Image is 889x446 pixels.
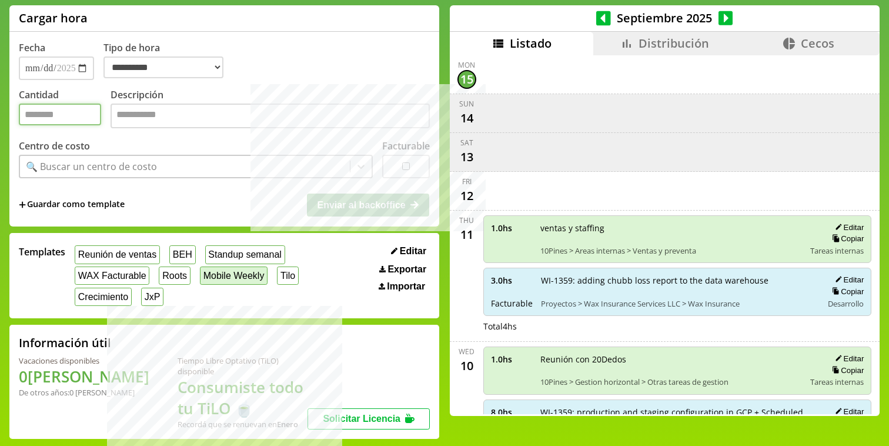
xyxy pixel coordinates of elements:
button: Exportar [376,264,430,275]
span: 10Pines > Gestion horizontal > Otras tareas de gestion [540,377,803,387]
div: Fri [462,177,472,187]
h1: Cargar hora [19,10,88,26]
button: Editar [831,275,864,285]
label: Centro de costo [19,139,90,152]
label: Descripción [111,88,430,131]
span: Listado [510,35,552,51]
span: Distribución [639,35,709,51]
button: Copiar [828,287,864,297]
div: 14 [457,109,476,128]
span: Tareas internas [810,245,864,256]
span: Cecos [801,35,834,51]
div: 15 [457,70,476,89]
button: Standup semanal [205,245,285,264]
span: Reunión con 20Dedos [540,354,803,365]
span: 10Pines > Areas internas > Ventas y preventa [540,245,803,256]
h2: Información útil [19,335,111,351]
label: Facturable [382,139,430,152]
div: 11 [457,225,476,244]
button: Editar [831,354,864,364]
span: +Guardar como template [19,198,125,211]
div: 🔍 Buscar un centro de costo [26,160,157,173]
b: Enero [277,419,298,430]
span: + [19,198,26,211]
button: Solicitar Licencia [308,408,430,430]
span: WI-1359: adding chubb loss report to the data warehouse [541,275,815,286]
span: Desarrollo [828,298,864,309]
button: Mobile Weekly [200,267,268,285]
span: 8.0 hs [491,407,532,418]
button: Roots [159,267,190,285]
textarea: Descripción [111,104,430,128]
h1: Consumiste todo tu TiLO 🍵 [178,377,308,419]
div: Thu [459,215,474,225]
label: Fecha [19,41,45,54]
div: Total 4 hs [483,321,872,332]
div: De otros años: 0 [PERSON_NAME] [19,387,149,398]
div: Vacaciones disponibles [19,355,149,366]
div: Wed [459,347,474,357]
span: ventas y staffing [540,222,803,234]
button: BEH [169,245,196,264]
button: Editar [831,407,864,417]
span: Templates [19,245,65,258]
span: Exportar [387,264,426,275]
span: 1.0 hs [491,222,532,234]
div: Sat [460,138,473,148]
input: Cantidad [19,104,101,125]
select: Tipo de hora [103,56,223,78]
span: WI-1359: production and staging configuration in GCP + Scheduled job to run every [DATE] night + ... [540,407,815,440]
div: Recordá que se renuevan en [178,419,308,430]
div: 13 [457,148,476,167]
div: scrollable content [450,55,880,415]
button: JxP [141,288,163,306]
span: Tareas internas [810,377,864,387]
span: Proyectos > Wax Insurance Services LLC > Wax Insurance [541,298,815,309]
span: Septiembre 2025 [611,10,718,26]
span: 3.0 hs [491,275,533,286]
div: Sun [459,99,474,109]
span: Facturable [491,298,533,309]
span: Importar [387,281,425,292]
div: 10 [457,357,476,375]
button: Tilo [277,267,299,285]
button: Editar [831,222,864,232]
span: Editar [400,246,426,257]
button: Reunión de ventas [75,245,160,264]
label: Cantidad [19,88,111,131]
span: Solicitar Licencia [323,414,400,424]
h1: 0 [PERSON_NAME] [19,366,149,387]
button: WAX Facturable [75,267,149,285]
button: Crecimiento [75,288,132,306]
label: Tipo de hora [103,41,233,80]
button: Copiar [828,234,864,244]
span: 1.0 hs [491,354,532,365]
button: Copiar [828,365,864,375]
div: 12 [457,187,476,205]
div: Mon [458,60,475,70]
button: Editar [387,245,430,257]
div: Tiempo Libre Optativo (TiLO) disponible [178,355,308,377]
